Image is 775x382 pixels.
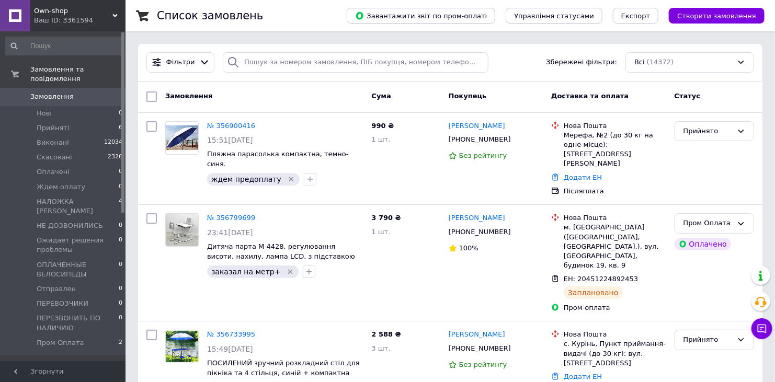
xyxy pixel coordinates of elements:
[119,314,122,332] span: 0
[449,135,511,143] span: [PHONE_NUMBER]
[564,373,602,380] a: Додати ЕН
[551,92,629,100] span: Доставка та оплата
[211,175,281,183] span: ждем предоплату
[37,314,119,332] span: ПЕРЕЗВОНИТЬ ПО НАЛИЧИЮ
[165,92,212,100] span: Замовлення
[449,92,487,100] span: Покупець
[37,197,119,216] span: НАЛОЖКА [PERSON_NAME]
[37,284,76,294] span: Отправлен
[119,123,122,133] span: 6
[37,221,103,230] span: НЕ ДОЗВОНИЛИСЬ
[449,330,505,340] a: [PERSON_NAME]
[37,182,85,192] span: Ждем оплату
[119,182,122,192] span: 0
[564,213,666,223] div: Нова Пошта
[207,122,255,130] a: № 356900416
[372,122,394,130] span: 990 ₴
[669,8,765,24] button: Створити замовлення
[37,299,88,308] span: ПЕРЕВОЗЧИКИ
[207,228,253,237] span: 23:41[DATE]
[372,135,391,143] span: 1 шт.
[546,57,617,67] span: Збережені фільтри:
[37,123,69,133] span: Прийняті
[37,109,52,118] span: Нові
[211,268,281,276] span: заказал на метр+
[166,331,198,362] img: Фото товару
[372,228,391,236] span: 1 шт.
[751,318,772,339] button: Чат з покупцем
[166,214,198,246] img: Фото товару
[119,221,122,230] span: 0
[675,238,731,250] div: Оплачено
[658,11,765,19] a: Створити замовлення
[564,173,602,181] a: Додати ЕН
[564,330,666,339] div: Нова Пошта
[37,153,72,162] span: Скасовані
[613,8,659,24] button: Експорт
[37,236,119,254] span: Ожидает решения проблемы
[207,345,253,353] span: 15:49[DATE]
[683,218,733,229] div: Пром Оплата
[372,92,391,100] span: Cума
[119,109,122,118] span: 0
[37,167,70,177] span: Оплачені
[119,260,122,279] span: 0
[119,284,122,294] span: 0
[564,131,666,169] div: Мерефа, №2 (до 30 кг на одне місце): [STREET_ADDRESS][PERSON_NAME]
[449,121,505,131] a: [PERSON_NAME]
[119,338,122,348] span: 2
[30,360,81,369] span: Повідомлення
[207,330,255,338] a: № 356733995
[207,136,253,144] span: 15:51[DATE]
[119,236,122,254] span: 0
[372,214,401,222] span: 3 790 ₴
[165,330,199,363] a: Фото товару
[37,260,119,279] span: ОПЛАЧЕННЫЕ ВЕЛОСИПЕДЫ
[564,303,666,312] div: Пром-оплата
[34,6,112,16] span: Own-shop
[459,361,507,368] span: Без рейтингу
[165,121,199,155] a: Фото товару
[119,197,122,216] span: 4
[37,338,84,348] span: Пром Оплата
[449,213,505,223] a: [PERSON_NAME]
[104,138,122,147] span: 12034
[459,244,478,252] span: 100%
[37,138,69,147] span: Виконані
[514,12,594,20] span: Управління статусами
[30,92,74,101] span: Замовлення
[286,268,294,276] svg: Видалити мітку
[564,339,666,368] div: с. Курінь, Пункт приймання-видачі (до 30 кг): вул. [STREET_ADDRESS]
[506,8,602,24] button: Управління статусами
[647,58,674,66] span: (14372)
[564,223,666,270] div: м. [GEOGRAPHIC_DATA] ([GEOGRAPHIC_DATA], [GEOGRAPHIC_DATA].), вул. [GEOGRAPHIC_DATA], будинок 19,...
[564,187,666,196] div: Післяплата
[166,125,198,151] img: Фото товару
[675,92,701,100] span: Статус
[683,334,733,345] div: Прийнято
[564,275,638,283] span: ЕН: 20451224892453
[287,175,295,183] svg: Видалити мітку
[207,150,349,168] a: Пляжна парасолька компактна, темно-синя.
[34,16,126,25] div: Ваш ID: 3361594
[119,299,122,308] span: 0
[621,12,651,20] span: Експорт
[30,65,126,84] span: Замовлення та повідомлення
[449,228,511,236] span: [PHONE_NUMBER]
[677,12,756,20] span: Створити замовлення
[449,344,511,352] span: [PHONE_NUMBER]
[372,344,391,352] span: 3 шт.
[157,9,263,22] h1: Список замовлень
[683,126,733,137] div: Прийнято
[372,330,401,338] span: 2 588 ₴
[119,167,122,177] span: 0
[459,152,507,159] span: Без рейтингу
[207,214,255,222] a: № 356799699
[165,213,199,247] a: Фото товару
[207,242,355,270] a: Дитяча парта M 4428, регулювання висоти, нахилу, лампа LCD, з підставкою для книг
[5,37,123,55] input: Пошук
[564,121,666,131] div: Нова Пошта
[355,11,487,20] span: Завантажити звіт по пром-оплаті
